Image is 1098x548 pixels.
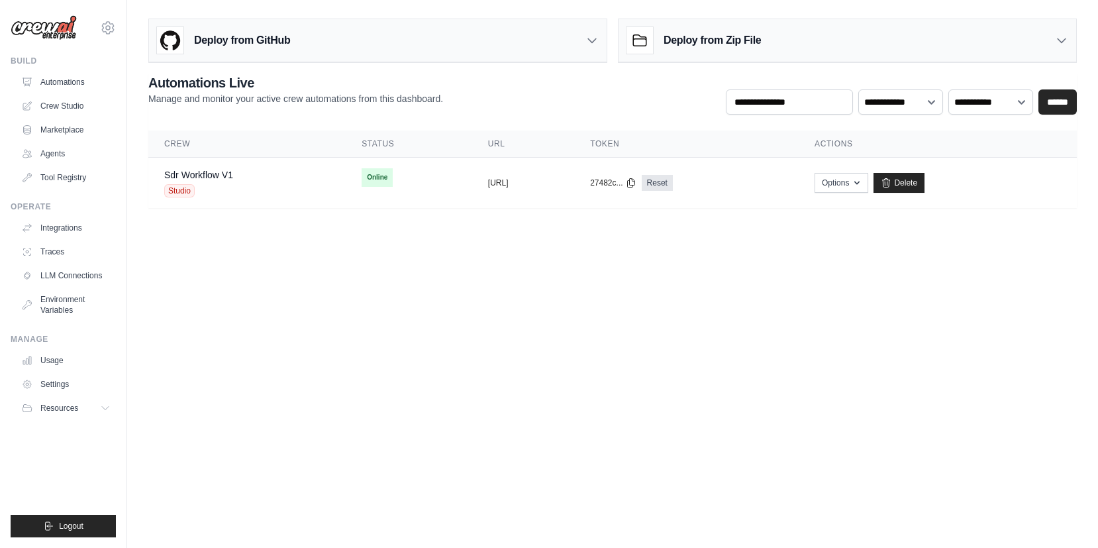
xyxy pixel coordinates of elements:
[16,289,116,321] a: Environment Variables
[362,168,393,187] span: Online
[1032,484,1098,548] iframe: Chat Widget
[664,32,761,48] h3: Deploy from Zip File
[16,398,116,419] button: Resources
[873,173,924,193] a: Delete
[815,173,868,193] button: Options
[157,27,183,54] img: GitHub Logo
[11,56,116,66] div: Build
[40,403,78,413] span: Resources
[11,15,77,40] img: Logo
[574,131,799,158] th: Token
[148,74,443,92] h2: Automations Live
[11,515,116,537] button: Logout
[642,175,673,191] a: Reset
[16,167,116,188] a: Tool Registry
[16,265,116,286] a: LLM Connections
[164,184,195,197] span: Studio
[16,143,116,164] a: Agents
[11,334,116,345] div: Manage
[194,32,290,48] h3: Deploy from GitHub
[1032,484,1098,548] div: Chat-Widget
[164,170,233,180] a: Sdr Workflow V1
[16,350,116,371] a: Usage
[346,131,472,158] th: Status
[16,119,116,140] a: Marketplace
[16,95,116,117] a: Crew Studio
[16,374,116,395] a: Settings
[590,178,636,188] button: 27482c...
[148,92,443,105] p: Manage and monitor your active crew automations from this dashboard.
[11,201,116,212] div: Operate
[16,217,116,239] a: Integrations
[16,241,116,262] a: Traces
[472,131,574,158] th: URL
[16,72,116,93] a: Automations
[59,521,83,531] span: Logout
[148,131,346,158] th: Crew
[799,131,1077,158] th: Actions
